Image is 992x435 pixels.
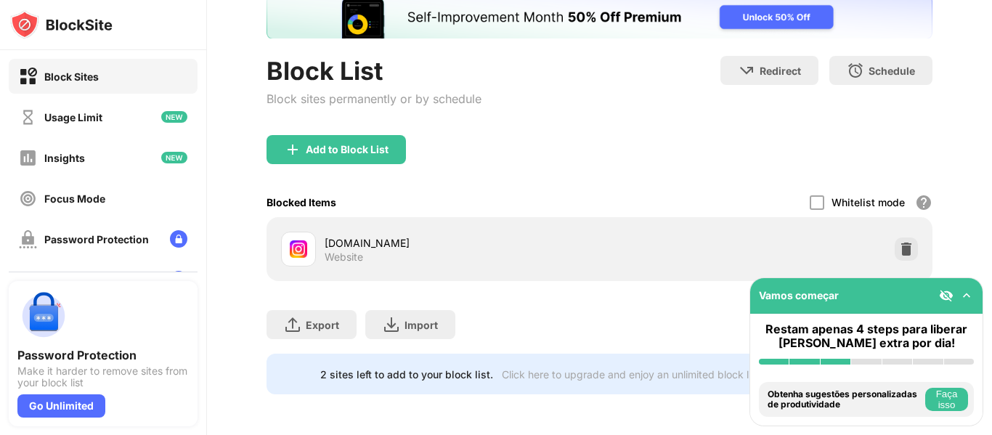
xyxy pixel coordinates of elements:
[502,368,763,381] div: Click here to upgrade and enjoy an unlimited block list.
[19,271,37,289] img: customize-block-page-off.svg
[17,290,70,342] img: push-password-protection.svg
[306,319,339,331] div: Export
[306,144,389,155] div: Add to Block List
[19,68,37,86] img: block-on.svg
[10,10,113,39] img: logo-blocksite.svg
[44,111,102,123] div: Usage Limit
[17,365,189,389] div: Make it harder to remove sites from your block list
[19,190,37,208] img: focus-off.svg
[19,230,37,248] img: password-protection-off.svg
[161,152,187,163] img: new-icon.svg
[759,289,839,301] div: Vamos começar
[161,111,187,123] img: new-icon.svg
[44,192,105,205] div: Focus Mode
[17,394,105,418] div: Go Unlimited
[760,65,801,77] div: Redirect
[832,196,905,208] div: Whitelist mode
[925,388,968,411] button: Faça isso
[404,319,438,331] div: Import
[19,149,37,167] img: insights-off.svg
[267,92,481,106] div: Block sites permanently or by schedule
[170,271,187,288] img: lock-menu.svg
[267,196,336,208] div: Blocked Items
[290,240,307,258] img: favicons
[325,251,363,264] div: Website
[320,368,493,381] div: 2 sites left to add to your block list.
[939,288,954,303] img: eye-not-visible.svg
[759,322,974,350] div: Restam apenas 4 steps para liberar [PERSON_NAME] extra por dia!
[44,70,99,83] div: Block Sites
[869,65,915,77] div: Schedule
[17,348,189,362] div: Password Protection
[170,230,187,248] img: lock-menu.svg
[267,56,481,86] div: Block List
[44,152,85,164] div: Insights
[959,288,974,303] img: omni-setup-toggle.svg
[19,108,37,126] img: time-usage-off.svg
[768,389,922,410] div: Obtenha sugestões personalizadas de produtividade
[44,233,149,245] div: Password Protection
[325,235,600,251] div: [DOMAIN_NAME]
